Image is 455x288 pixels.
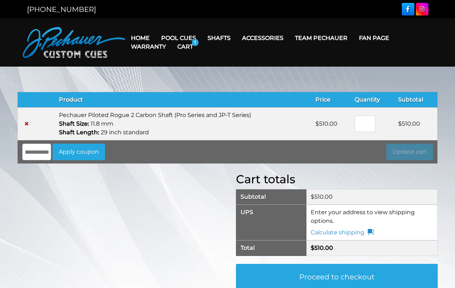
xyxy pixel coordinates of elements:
bdi: 510.00 [398,120,420,127]
p: 29 inch standard [59,128,307,137]
th: Subtotal [236,189,306,205]
img: Pechauer Custom Cues [23,27,125,58]
span: $ [311,244,314,251]
h2: Cart totals [236,172,438,186]
a: Shafts [202,29,236,47]
bdi: 510.00 [311,244,333,251]
p: 11.8 mm [59,120,307,128]
a: Fan Page [353,29,395,47]
span: $ [315,120,319,127]
a: Cart [172,37,199,56]
button: Apply coupon [53,144,105,160]
a: Warranty [125,37,172,56]
th: Subtotal [394,92,437,108]
a: Pool Cues [155,29,202,47]
a: Home [125,29,155,47]
dt: Shaft Size: [59,120,89,128]
button: Update cart [386,144,433,160]
th: UPS [236,205,306,240]
span: $ [398,120,402,127]
input: Product quantity [355,116,376,132]
dt: Shaft Length: [59,128,99,137]
a: Remove Pechauer Piloted Rogue 2 Carbon Shaft (Pro Series and JP-T Series) from cart [22,120,31,128]
th: Total [236,240,306,256]
bdi: 510.00 [311,193,333,200]
bdi: 510.00 [315,120,337,127]
span: $ [311,193,314,200]
td: Enter your address to view shipping options. [306,205,437,240]
th: Product [55,92,311,108]
a: [PHONE_NUMBER] [27,5,96,14]
a: Team Pechauer [289,29,353,47]
th: Quantity [350,92,394,108]
a: Calculate shipping [311,228,374,237]
th: Price [311,92,350,108]
td: Pechauer Piloted Rogue 2 Carbon Shaft (Pro Series and JP-T Series) [55,108,311,140]
a: Accessories [236,29,289,47]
